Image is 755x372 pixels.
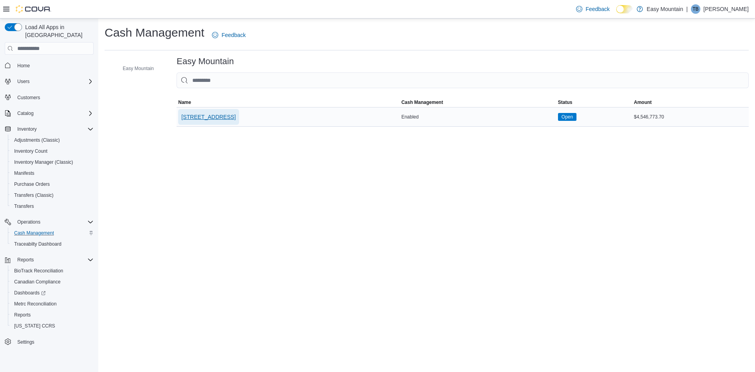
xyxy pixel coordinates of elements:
[616,13,617,14] span: Dark Mode
[11,191,57,200] a: Transfers (Classic)
[8,179,97,190] button: Purchase Orders
[632,112,749,122] div: $4,546,773.70
[17,94,40,101] span: Customers
[2,108,97,119] button: Catalog
[11,180,53,189] a: Purchase Orders
[11,157,76,167] a: Inventory Manager (Classic)
[14,241,61,247] span: Traceabilty Dashboard
[8,265,97,276] button: BioTrack Reconciliation
[634,99,652,105] span: Amount
[586,5,610,13] span: Feedback
[14,60,94,70] span: Home
[8,168,97,179] button: Manifests
[647,4,683,14] p: Easy Mountain
[123,65,154,72] span: Easy Mountain
[177,98,400,107] button: Name
[11,321,94,331] span: Washington CCRS
[632,98,749,107] button: Amount
[14,230,54,236] span: Cash Management
[11,146,51,156] a: Inventory Count
[2,92,97,103] button: Customers
[14,109,37,118] button: Catalog
[401,99,443,105] span: Cash Management
[14,77,94,86] span: Users
[558,113,576,121] span: Open
[8,228,97,239] button: Cash Management
[221,31,245,39] span: Feedback
[11,135,94,145] span: Adjustments (Classic)
[8,287,97,298] a: Dashboards
[14,279,61,285] span: Canadian Compliance
[16,5,51,13] img: Cova
[11,239,64,249] a: Traceabilty Dashboard
[11,277,64,287] a: Canadian Compliance
[11,321,58,331] a: [US_STATE] CCRS
[2,217,97,228] button: Operations
[17,339,34,345] span: Settings
[14,170,34,176] span: Manifests
[573,1,613,17] a: Feedback
[8,320,97,331] button: [US_STATE] CCRS
[11,157,94,167] span: Inventory Manager (Classic)
[11,202,37,211] a: Transfers
[11,146,94,156] span: Inventory Count
[14,93,94,102] span: Customers
[14,217,94,227] span: Operations
[11,168,37,178] a: Manifests
[11,266,66,276] a: BioTrack Reconciliation
[17,219,41,225] span: Operations
[616,5,633,13] input: Dark Mode
[14,77,33,86] button: Users
[11,191,94,200] span: Transfers (Classic)
[178,109,239,125] button: [STREET_ADDRESS]
[562,113,573,120] span: Open
[400,112,556,122] div: Enabled
[11,202,94,211] span: Transfers
[11,310,94,320] span: Reports
[11,168,94,178] span: Manifests
[105,25,204,41] h1: Cash Management
[8,157,97,168] button: Inventory Manager (Classic)
[8,135,97,146] button: Adjustments (Classic)
[22,23,94,39] span: Load All Apps in [GEOGRAPHIC_DATA]
[8,239,97,250] button: Traceabilty Dashboard
[209,27,249,43] a: Feedback
[11,310,34,320] a: Reports
[11,239,94,249] span: Traceabilty Dashboard
[14,323,55,329] span: [US_STATE] CCRS
[14,159,73,165] span: Inventory Manager (Classic)
[178,99,191,105] span: Name
[2,59,97,71] button: Home
[11,299,60,309] a: Metrc Reconciliation
[8,201,97,212] button: Transfers
[691,4,700,14] div: Tara Bishop
[11,299,94,309] span: Metrc Reconciliation
[177,72,749,88] input: This is a search bar. As you type, the results lower in the page will automatically filter.
[558,99,573,105] span: Status
[14,137,60,143] span: Adjustments (Classic)
[2,124,97,135] button: Inventory
[14,217,44,227] button: Operations
[14,301,57,307] span: Metrc Reconciliation
[11,180,94,189] span: Purchase Orders
[11,135,63,145] a: Adjustments (Classic)
[8,298,97,309] button: Metrc Reconciliation
[11,228,94,238] span: Cash Management
[11,266,94,276] span: BioTrack Reconciliation
[2,336,97,348] button: Settings
[177,57,234,66] h3: Easy Mountain
[14,255,94,265] span: Reports
[8,190,97,201] button: Transfers (Classic)
[11,277,94,287] span: Canadian Compliance
[14,268,63,274] span: BioTrack Reconciliation
[14,290,46,296] span: Dashboards
[14,337,37,347] a: Settings
[17,257,34,263] span: Reports
[112,64,157,73] button: Easy Mountain
[5,56,94,368] nav: Complex example
[14,255,37,265] button: Reports
[14,109,94,118] span: Catalog
[14,124,94,134] span: Inventory
[17,110,33,117] span: Catalog
[17,78,29,85] span: Users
